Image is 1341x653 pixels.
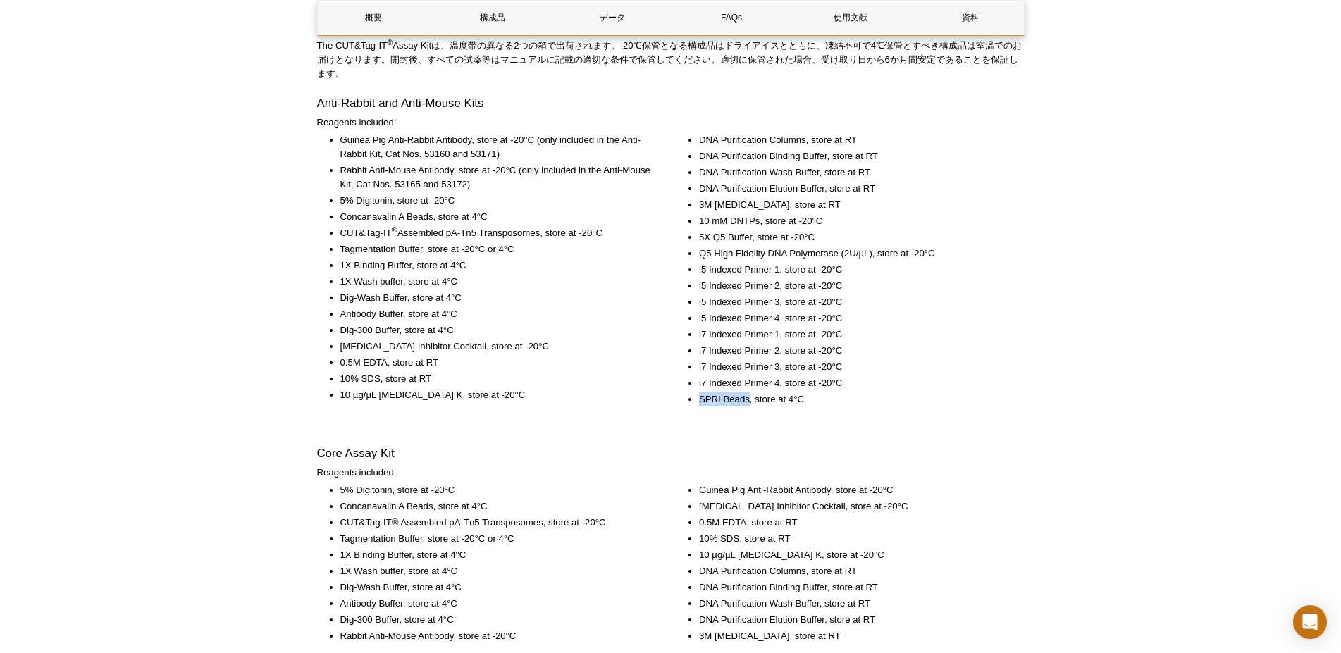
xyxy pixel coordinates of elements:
li: 5% Digitonin, store at -20°C [340,194,652,208]
li: 10 µg/µL [MEDICAL_DATA] K, store at -20°C [699,548,1011,562]
li: Dig-300 Buffer, store at 4°C [340,613,652,627]
li: i7 Indexed Primer 3, store at -20°C [699,360,1011,374]
li: Concanavalin A Beads, store at 4°C [340,210,652,224]
li: DNA Purification Binding Buffer, store at RT [699,580,1011,595]
li: 0.5M EDTA, store at RT [340,356,652,370]
li: Q5 High Fidelity DNA Polymerase (2U/µL), store at -20°C [699,247,1011,261]
li: Guinea Pig Anti-Rabbit Antibody, store at -20°C (only included in the Anti-Rabbit Kit, Cat Nos. 5... [340,133,652,161]
a: データ [556,1,668,35]
li: 3M [MEDICAL_DATA], store at RT [699,629,1011,643]
li: 1X Binding Buffer, store at 4°C [340,548,652,562]
li: Dig-Wash Buffer, store at 4°C [340,580,652,595]
li: Antibody Buffer, store at 4°C [340,597,652,611]
a: 資料 [914,1,1026,35]
li: 3M [MEDICAL_DATA], store at RT [699,198,1011,212]
div: Open Intercom Messenger [1293,605,1327,639]
li: Dig-Wash Buffer, store at 4°C [340,291,652,305]
li: Dig-300 Buffer, store at 4°C [340,323,652,337]
li: i5 Indexed Primer 3, store at -20°C [699,295,1011,309]
li: Guinea Pig Anti-Rabbit Antibody, store at -20°C [699,483,1011,497]
a: 使用文献 [795,1,907,35]
li: SPRI Beads, store at 4°C [699,392,1011,406]
li: i7 Indexed Primer 4, store at -20°C [699,376,1011,390]
li: 5X Q5 Buffer, store at -20°C [699,230,1011,244]
li: 10 µg/µL [MEDICAL_DATA] K, store at -20°C [340,388,652,402]
li: DNA Purification Elution Buffer, store at RT [699,613,1011,627]
li: Rabbit Anti-Mouse Antibody, store at -20°C [340,629,652,643]
li: CUT&Tag-IT® Assembled pA-Tn5 Transposomes, store at -20°C [340,516,652,530]
li: DNA Purification Elution Buffer, store at RT [699,182,1011,196]
li: DNA Purification Wash Buffer, store at RT [699,166,1011,180]
p: Reagents included: [317,466,1025,480]
li: 1X Wash buffer, store at 4°C [340,275,652,289]
li: Antibody Buffer, store at 4°C [340,307,652,321]
li: 0.5M EDTA, store at RT [699,516,1011,530]
li: Tagmentation Buffer, store at -20°C or 4°C [340,532,652,546]
li: [MEDICAL_DATA] Inhibitor Cocktail, store at -20°C [699,499,1011,514]
li: i7 Indexed Primer 1, store at -20°C [699,328,1011,342]
li: [MEDICAL_DATA] Inhibitor Cocktail, store at -20°C [340,340,652,354]
li: i5 Indexed Primer 2, store at -20°C [699,279,1011,293]
p: Reagents included: [317,116,1025,130]
li: i5 Indexed Primer 4, store at -20°C [699,311,1011,325]
a: 構成品 [437,1,549,35]
p: The CUT&Tag-IT Assay Kitは、温度帯の異なる2つの箱で出荷されます。-20℃保管となる構成品はドライアイスとともに、凍結不可で4℃保管とすべき構成品は室温でのお届けとなりま... [317,39,1025,81]
li: Tagmentation Buffer, store at -20°C or 4°C [340,242,652,256]
li: 1X Binding Buffer, store at 4°C [340,259,652,273]
sup: ® [392,225,397,234]
li: i5 Indexed Primer 1, store at -20°C [699,263,1011,277]
li: Rabbit Anti-Mouse Antibody, store at -20°C (only included in the Anti-Mouse Kit, Cat Nos. 53165 a... [340,163,652,192]
li: Concanavalin A Beads, store at 4°C [340,499,652,514]
li: DNA Purification Wash Buffer, store at RT [699,597,1011,611]
a: 概要 [318,1,430,35]
a: FAQs [675,1,787,35]
sup: ® [387,38,393,46]
h3: Core Assay Kit [317,445,1025,462]
h3: Anti-Rabbit and Anti-Mouse Kits [317,95,1025,112]
li: DNA Purification Columns, store at RT [699,133,1011,147]
li: 10 mM DNTPs, store at -20°C [699,214,1011,228]
li: DNA Purification Columns, store at RT [699,564,1011,578]
li: 10% SDS, store at RT [340,372,652,386]
li: CUT&Tag-IT Assembled pA-Tn5 Transposomes, store at -20°C [340,226,652,240]
li: 10% SDS, store at RT [699,532,1011,546]
li: 1X Wash buffer, store at 4°C [340,564,652,578]
li: 5% Digitonin, store at -20°C [340,483,652,497]
li: DNA Purification Binding Buffer, store at RT [699,149,1011,163]
li: i7 Indexed Primer 2, store at -20°C [699,344,1011,358]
